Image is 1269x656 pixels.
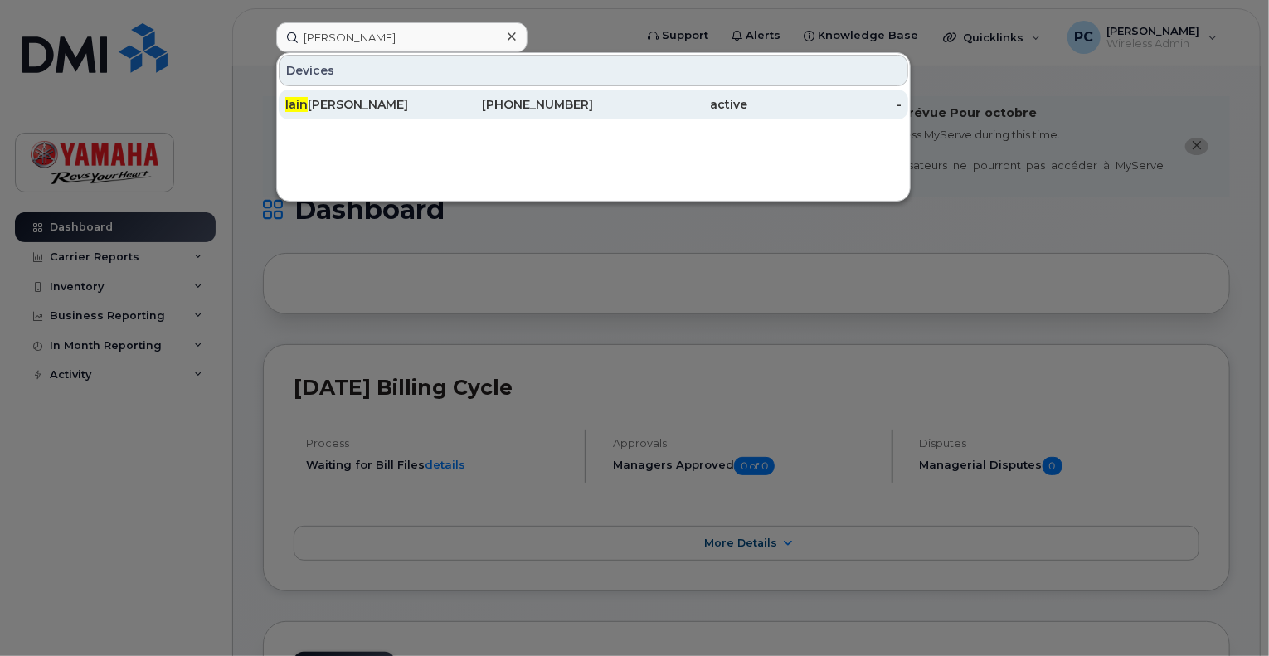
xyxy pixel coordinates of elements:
div: [PERSON_NAME] [285,96,440,113]
div: - [747,96,902,113]
div: Devices [279,55,908,86]
div: [PHONE_NUMBER] [440,96,594,113]
a: Iain[PERSON_NAME][PHONE_NUMBER]active- [279,90,908,119]
span: Iain [285,97,308,112]
div: active [594,96,748,113]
